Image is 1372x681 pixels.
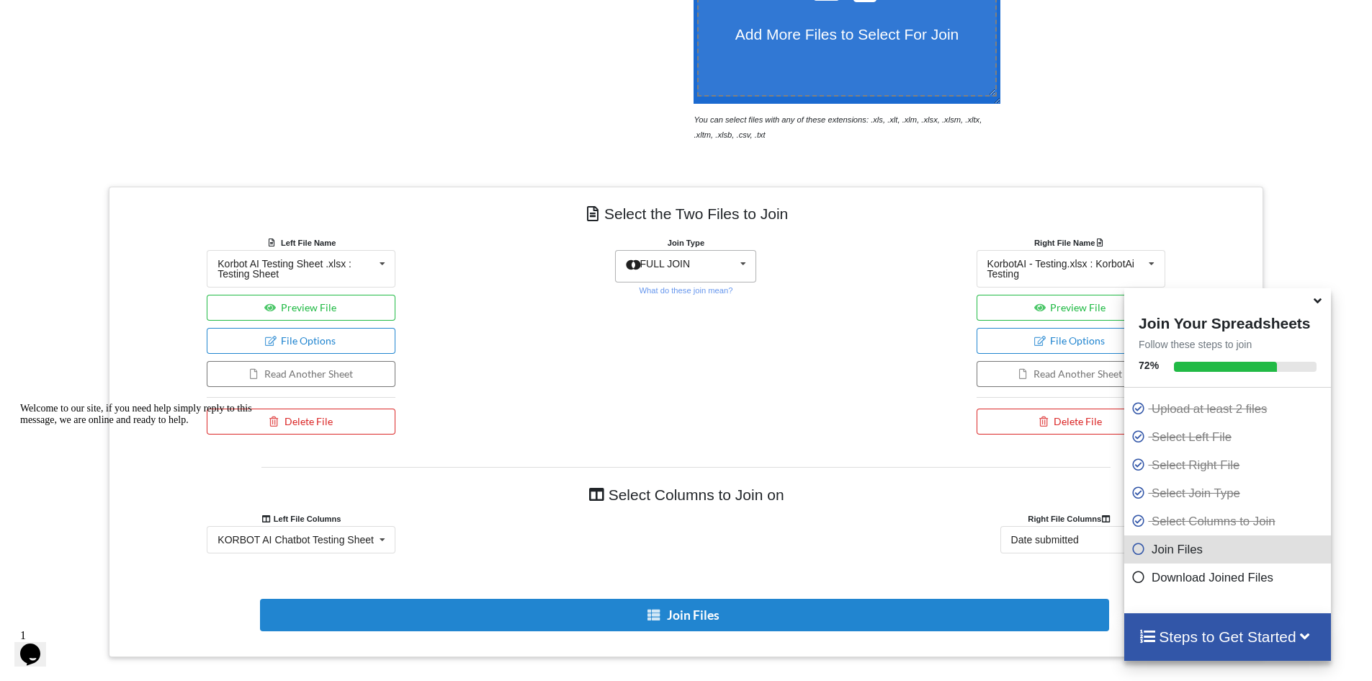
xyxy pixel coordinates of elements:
p: Select Join Type [1131,484,1327,502]
b: 72 % [1139,360,1159,371]
b: Join Type [668,239,704,247]
p: Select Right File [1131,456,1327,474]
i: You can select files with any of these extensions: .xls, .xlt, .xlm, .xlsx, .xlsm, .xltx, .xltm, ... [694,115,982,139]
button: File Options [977,328,1165,354]
p: Select Left File [1131,428,1327,446]
button: Preview File [207,295,395,321]
h4: Select the Two Files to Join [120,197,1252,230]
button: File Options [207,328,395,354]
button: Delete File [207,409,395,435]
b: Right File Name [1034,239,1107,247]
span: Welcome to our site, if you need help simply reply to this message, we are online and ready to help. [6,6,238,28]
p: Join Files [1131,540,1327,558]
div: Korbot AI Testing Sheet .xlsx : Testing Sheet [218,259,374,279]
div: KORBOT AI Chatbot Testing Sheet [218,535,374,545]
b: Left File Columns [261,515,341,523]
button: Join Files [260,599,1109,631]
iframe: chat widget [14,397,274,616]
h4: Join Your Spreadsheets [1124,311,1331,332]
div: KorbotAI - Testing.xlsx : KorbotAi Testing [987,259,1144,279]
b: Right File Columns [1028,515,1113,523]
button: Preview File [977,295,1165,321]
iframe: chat widget [14,623,60,667]
p: Follow these steps to join [1124,337,1331,352]
h4: Steps to Get Started [1139,628,1317,646]
span: Add More Files to Select For Join [735,26,959,43]
div: Welcome to our site, if you need help simply reply to this message, we are online and ready to help. [6,6,265,29]
p: Download Joined Files [1131,569,1327,587]
small: What do these join mean? [639,286,732,295]
h4: Select Columns to Join on [261,479,1111,511]
button: Delete File [977,409,1165,435]
b: Left File Name [281,239,336,247]
p: Upload at least 2 files [1131,400,1327,418]
div: Date submitted [1011,535,1079,545]
button: Read Another Sheet [207,361,395,387]
p: Select Columns to Join [1131,512,1327,530]
span: FULL JOIN [640,258,691,270]
button: Read Another Sheet [977,361,1165,387]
